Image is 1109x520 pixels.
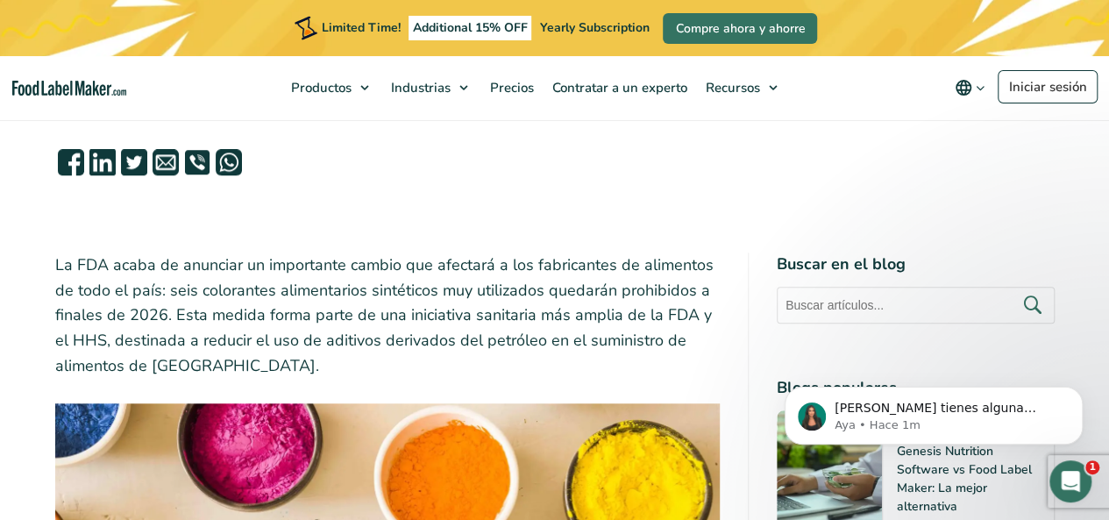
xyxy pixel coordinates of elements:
[382,56,477,119] a: Industrias
[777,287,1055,324] input: Buscar artículos...
[758,350,1109,473] iframe: Intercom notifications mensaje
[386,79,452,96] span: Industrias
[544,56,693,119] a: Contratar a un experto
[897,443,1032,515] a: Genesis Nutrition Software vs Food Label Maker: La mejor alternativa
[700,79,762,96] span: Recursos
[547,79,689,96] span: Contratar a un experto
[998,70,1098,103] a: Iniciar sesión
[539,19,649,36] span: Yearly Subscription
[481,56,539,119] a: Precios
[286,79,353,96] span: Productos
[485,79,536,96] span: Precios
[1049,460,1091,502] iframe: Intercom live chat
[1085,460,1099,474] span: 1
[697,56,786,119] a: Recursos
[777,253,1055,276] h4: Buscar en el blog
[55,253,720,379] p: La FDA acaba de anunciar un importante cambio que afectará a los fabricantes de alimentos de todo...
[409,16,532,40] span: Additional 15% OFF
[663,13,817,44] a: Compre ahora y ahorre
[322,19,401,36] span: Limited Time!
[282,56,378,119] a: Productos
